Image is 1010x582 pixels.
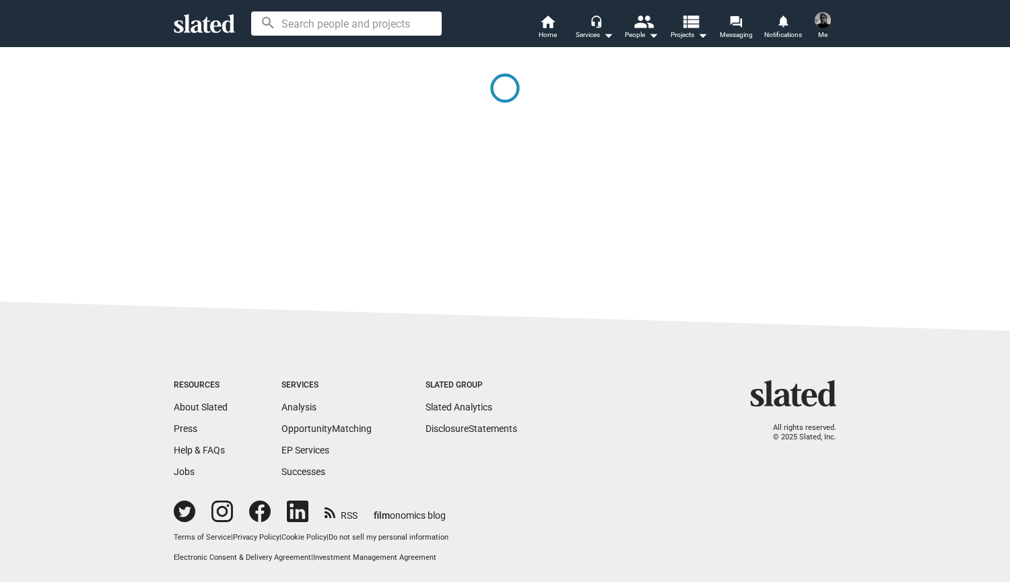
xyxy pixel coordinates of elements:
[618,13,665,43] button: People
[374,499,446,522] a: filmonomics blog
[671,27,708,43] span: Projects
[374,510,390,521] span: film
[576,27,613,43] div: Services
[625,27,659,43] div: People
[815,12,831,28] img: Charles Spano
[281,445,329,456] a: EP Services
[426,380,517,391] div: Slated Group
[311,553,313,562] span: |
[681,11,700,31] mat-icon: view_list
[281,402,316,412] a: Analysis
[174,423,197,434] a: Press
[233,533,279,542] a: Privacy Policy
[600,27,616,43] mat-icon: arrow_drop_down
[231,533,233,542] span: |
[539,13,555,30] mat-icon: home
[712,13,760,43] a: Messaging
[313,553,436,562] a: Investment Management Agreement
[327,533,329,542] span: |
[818,27,828,43] span: Me
[281,380,372,391] div: Services
[764,27,802,43] span: Notifications
[634,11,653,31] mat-icon: people
[174,466,195,477] a: Jobs
[524,13,571,43] a: Home
[760,13,807,43] a: Notifications
[174,445,225,456] a: Help & FAQs
[807,9,839,44] button: Charles SpanoMe
[720,27,753,43] span: Messaging
[571,13,618,43] button: Services
[281,466,325,477] a: Successes
[426,402,492,412] a: Slated Analytics
[281,533,327,542] a: Cookie Policy
[251,11,442,36] input: Search people and projects
[729,15,742,28] mat-icon: forum
[539,27,557,43] span: Home
[759,423,836,443] p: All rights reserved. © 2025 Slated, Inc.
[174,380,228,391] div: Resources
[174,553,311,562] a: Electronic Consent & Delivery Agreement
[590,15,602,27] mat-icon: headset_mic
[325,501,358,522] a: RSS
[645,27,661,43] mat-icon: arrow_drop_down
[665,13,712,43] button: Projects
[329,533,448,543] button: Do not sell my personal information
[174,402,228,412] a: About Slated
[281,423,372,434] a: OpportunityMatching
[174,533,231,542] a: Terms of Service
[776,14,789,27] mat-icon: notifications
[426,423,517,434] a: DisclosureStatements
[279,533,281,542] span: |
[694,27,710,43] mat-icon: arrow_drop_down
